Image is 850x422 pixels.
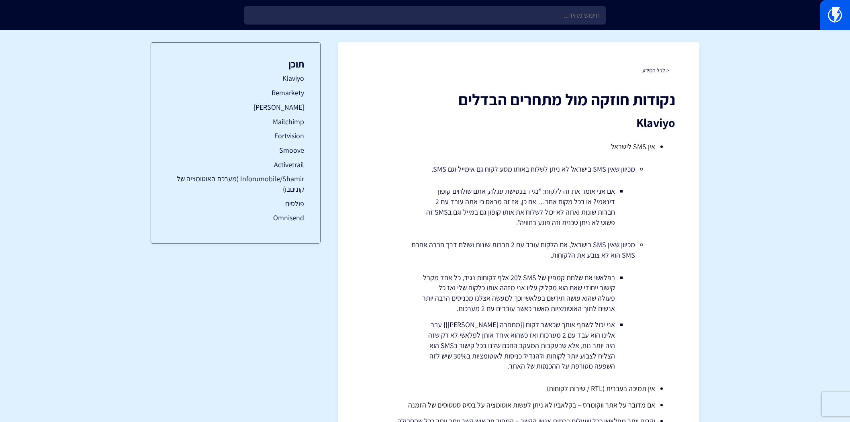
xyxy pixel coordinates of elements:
h2: Klaviyo [362,116,675,129]
span: אין תמיכה בעברית (RTL / שירות לקוחות) [547,384,655,393]
a: פולסים [167,199,304,209]
a: [PERSON_NAME] [167,102,304,113]
span: אין SMS לישראל [611,142,655,151]
a: Klaviyo [167,73,304,84]
a: Smoove [167,145,304,156]
input: חיפוש מהיר... [244,6,606,25]
a: Inforumobile/Shamir (מערכת האוטומציה של קוניםבו) [167,174,304,194]
a: < לכל המידע [642,67,669,74]
a: Mailchimp [167,117,304,127]
a: Remarkety [167,88,304,98]
li: אם אני אומר את זה ללקוח: "נגיד בנטישת עגלה, אתם שולחים קופון דינאמי? או בכל מקום אחר… אם כן, אז ז... [422,186,615,227]
span: אם מדובר על אתר ווקומרס – בקלאביו לא ניתן לעשות אוטומציה על בסיס סטטוסים של הזמנה [408,400,655,410]
li: מכיוון שאין SMS בישראל לא ניתן לשלוח באותו מסע לקוח גם אימייל וגם SMS. [402,164,635,228]
h3: תוכן [167,59,304,69]
a: Fortvision [167,131,304,141]
a: Activetrail [167,160,304,170]
li: בפלאשי אם שלחת קמפיין של SMS ל20 אלף לקוחות נגיד, כל אחד מקבל קישור ייחודי שאם הוא מקליק עליו אני... [422,272,615,314]
li: אני יכול לשתף אותך שכאשר לקוח {{מתחרה [PERSON_NAME]}} עבר אלינו הוא עבד עם 2 מערכות ואז כשהוא איח... [422,320,615,371]
li: מכיוון שאין SMS בישראל, אם הלקוח עובד עם 2 חברות שונות ושולח דרך חברה אחרת SMS הוא לא צובע את הלק... [402,240,635,371]
a: Omnisend [167,213,304,223]
h1: נקודות חוזקה מול מתחרים הבדלים [362,90,675,108]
